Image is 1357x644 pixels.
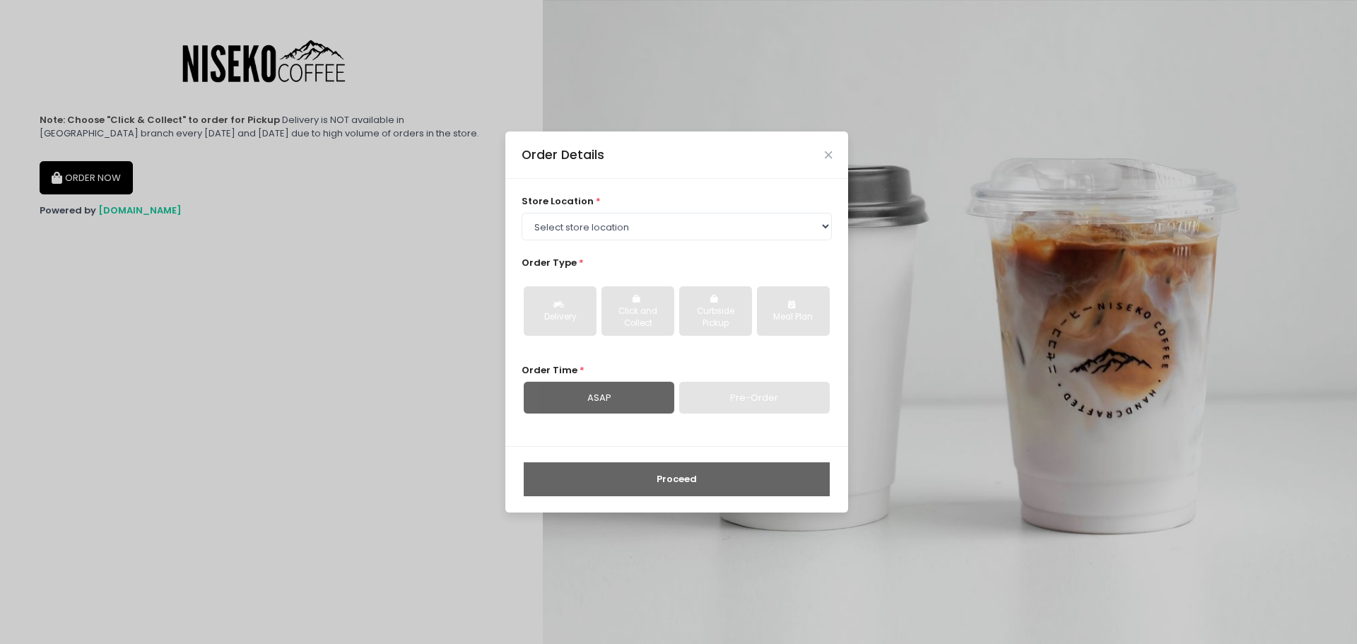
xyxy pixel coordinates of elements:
div: Meal Plan [767,311,820,324]
span: store location [522,194,594,208]
button: Click and Collect [601,286,674,336]
div: Curbside Pickup [689,305,742,330]
button: Delivery [524,286,597,336]
button: Close [825,151,832,158]
div: Delivery [534,311,587,324]
button: Proceed [524,462,830,496]
div: Click and Collect [611,305,664,330]
div: Order Details [522,146,604,164]
button: Meal Plan [757,286,830,336]
button: Curbside Pickup [679,286,752,336]
span: Order Time [522,363,577,377]
span: Order Type [522,256,577,269]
